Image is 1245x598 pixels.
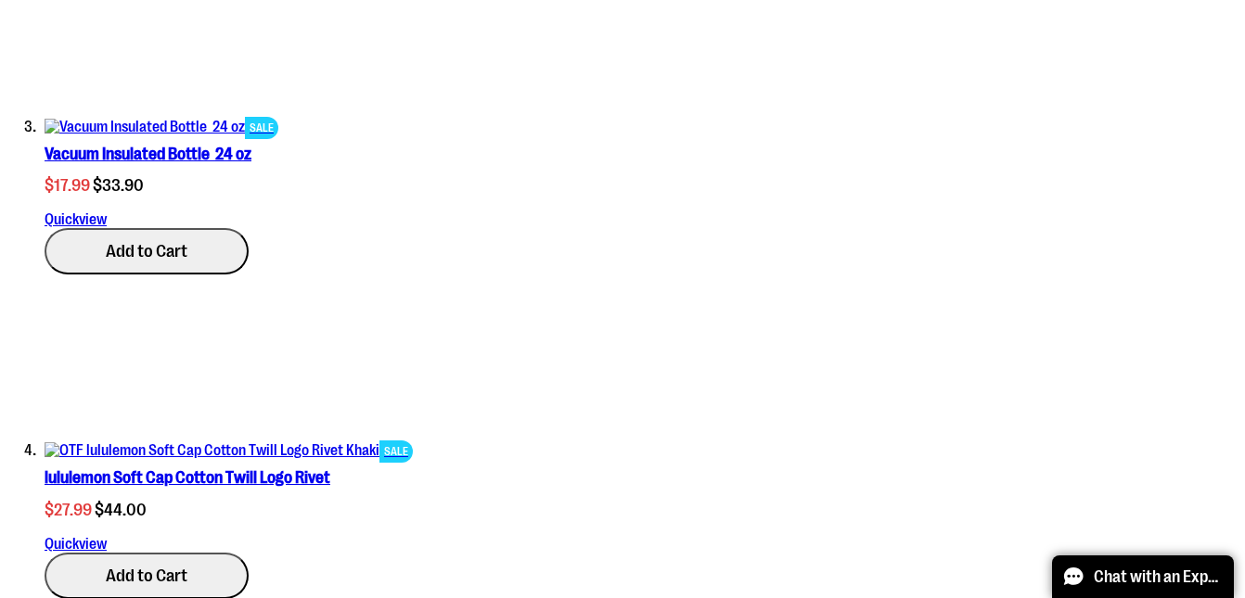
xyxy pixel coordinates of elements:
[1094,567,1223,586] span: Chat with an Expert
[45,228,249,274] button: Add to Cart
[45,501,92,519] span: $27.99
[45,119,245,135] img: Vacuum Insulated Bottle 24 oz
[95,501,147,519] span: $44.00
[245,117,278,139] span: SALE
[45,176,90,195] span: $17.99
[45,211,107,228] a: Quickview
[1052,555,1234,598] button: Chat with an Expert
[45,442,379,459] img: OTF lululemon Soft Cap Cotton Twill Logo Rivet Khaki
[45,468,330,487] a: lululemon Soft Cap Cotton Twill Logo Rivet
[45,119,1238,275] div: product
[106,566,187,586] span: Add to Cart
[106,241,187,261] span: Add to Cart
[93,176,144,195] span: $33.90
[45,536,107,553] a: Quickview
[45,145,251,163] a: Vacuum Insulated Bottle 24 oz
[379,440,413,463] span: SALE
